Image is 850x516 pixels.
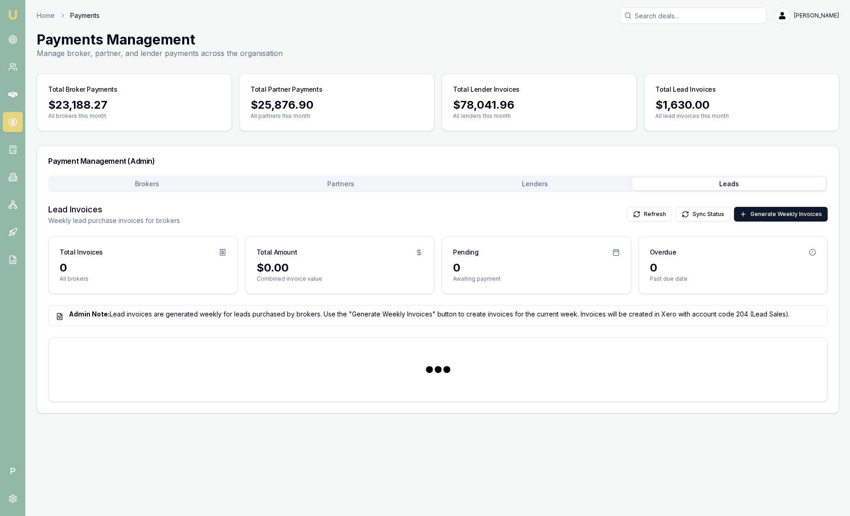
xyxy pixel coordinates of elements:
[655,85,716,94] h3: Total Lead Invoices
[60,248,103,257] h3: Total Invoices
[257,248,297,257] h3: Total Amount
[3,461,23,481] span: P
[794,12,839,19] span: [PERSON_NAME]
[48,85,117,94] h3: Total Broker Payments
[257,275,423,283] p: Combined invoice value
[257,261,423,275] div: $0.00
[632,178,826,190] button: Leads
[650,248,677,257] h3: Overdue
[48,203,180,216] h3: Lead Invoices
[60,275,226,283] p: All brokers
[453,261,620,275] div: 0
[676,207,730,222] button: Sync Status
[453,112,625,120] p: All lenders this month
[48,98,220,112] div: $23,188.27
[70,11,100,20] span: Payments
[251,112,423,120] p: All partners this month
[37,11,55,20] a: Home
[37,48,283,59] p: Manage broker, partner, and lender payments across the organisation
[56,310,820,319] div: Lead invoices are generated weekly for leads purchased by brokers. Use the "Generate Weekly Invoi...
[244,178,438,190] button: Partners
[48,112,220,120] p: All brokers this month
[251,85,322,94] h3: Total Partner Payments
[453,248,479,257] h3: Pending
[453,275,620,283] p: Awaiting payment
[50,178,244,190] button: Brokers
[650,261,816,275] div: 0
[650,275,816,283] p: Past due date
[251,98,423,112] div: $25,876.90
[48,157,828,165] h3: Payment Management (Admin)
[655,112,828,120] p: All lead invoices this month
[48,216,180,225] p: Weekly lead purchase invoices for brokers
[627,207,672,222] button: Refresh
[69,310,110,318] strong: Admin Note:
[7,9,18,20] img: emu-icon-u.png
[438,178,632,190] button: Lenders
[37,11,100,20] nav: breadcrumb
[734,207,828,222] button: Generate Weekly Invoices
[620,7,766,24] input: Search deals
[655,98,828,112] div: $1,630.00
[60,261,226,275] div: 0
[453,98,625,112] div: $78,041.96
[37,31,283,48] h1: Payments Management
[453,85,520,94] h3: Total Lender Invoices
